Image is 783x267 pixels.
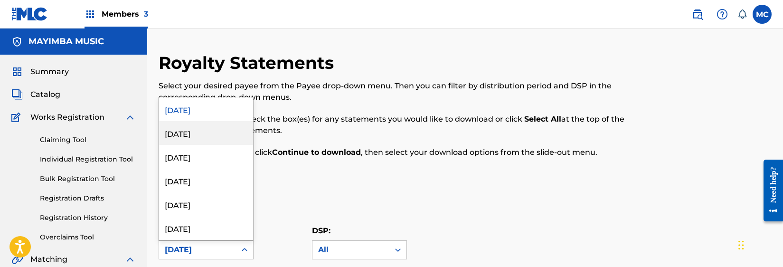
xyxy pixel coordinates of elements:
a: Individual Registration Tool [40,154,136,164]
div: User Menu [753,5,772,24]
div: [DATE] [159,169,253,192]
label: DSP: [312,226,330,235]
h5: MAYIMBA MUSIC [28,36,104,47]
a: CatalogCatalog [11,89,60,100]
span: Works Registration [30,112,104,123]
h2: Royalty Statements [159,52,339,74]
span: Matching [30,254,67,265]
p: Scroll to the bottom and click , then select your download options from the slide-out menu. [159,147,631,158]
img: help [717,9,728,20]
div: [DATE] [159,121,253,145]
p: In the Select column, check the box(es) for any statements you would like to download or click at... [159,114,631,136]
strong: Select All [524,114,561,124]
strong: Continue to download [272,148,361,157]
iframe: Resource Center [756,152,783,229]
a: Registration Drafts [40,193,136,203]
div: All [318,244,384,256]
img: Works Registration [11,112,24,123]
a: SummarySummary [11,66,69,77]
p: Select your desired payee from the Payee drop-down menu. Then you can filter by distribution peri... [159,80,631,103]
img: Accounts [11,36,23,48]
span: Members [102,9,148,19]
a: Claiming Tool [40,135,136,145]
img: MLC Logo [11,7,48,21]
img: expand [124,254,136,265]
span: 3 [144,10,148,19]
a: Bulk Registration Tool [40,174,136,184]
img: Summary [11,66,23,77]
span: Catalog [30,89,60,100]
div: Notifications [737,10,747,19]
span: Summary [30,66,69,77]
div: [DATE] [159,97,253,121]
iframe: Chat Widget [736,221,783,267]
img: Top Rightsholders [85,9,96,20]
img: Matching [11,254,23,265]
div: [DATE] [159,145,253,169]
div: [DATE] [159,192,253,216]
a: Registration History [40,213,136,223]
img: search [692,9,703,20]
img: expand [124,112,136,123]
div: Drag [738,231,744,259]
div: Help [713,5,732,24]
div: [DATE] [159,216,253,240]
a: Overclaims Tool [40,232,136,242]
a: Public Search [688,5,707,24]
img: Catalog [11,89,23,100]
div: [DATE] [165,244,230,256]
